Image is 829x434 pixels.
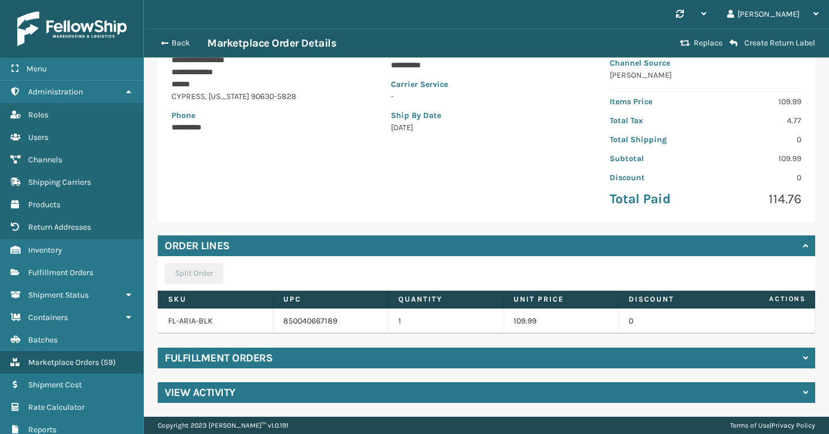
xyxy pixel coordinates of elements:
[28,155,62,165] span: Channels
[154,38,207,48] button: Back
[771,421,815,429] a: Privacy Policy
[273,309,388,334] td: 850040667189
[503,309,618,334] td: 109.99
[101,357,116,367] span: ( 59 )
[391,78,583,90] p: Carrier Service
[713,191,801,208] p: 114.76
[165,386,235,399] h4: View Activity
[28,200,60,210] span: Products
[680,39,690,47] i: Replace
[28,290,89,300] span: Shipment Status
[610,172,698,184] p: Discount
[172,109,363,121] p: Phone
[713,134,801,146] p: 0
[733,290,813,309] span: Actions
[730,421,770,429] a: Terms of Use
[391,90,583,102] p: -
[713,153,801,165] p: 109.99
[610,69,801,81] p: [PERSON_NAME]
[388,309,503,334] td: 1
[165,263,223,284] button: Split Order
[168,294,262,304] label: SKU
[28,380,82,390] span: Shipment Cost
[28,268,93,277] span: Fulfillment Orders
[610,115,698,127] p: Total Tax
[610,153,698,165] p: Subtotal
[730,417,815,434] div: |
[28,357,99,367] span: Marketplace Orders
[514,294,607,304] label: Unit Price
[28,110,48,120] span: Roles
[168,316,213,326] a: FL-ARIA-BLK
[391,121,583,134] p: [DATE]
[610,96,698,108] p: Items Price
[391,109,583,121] p: Ship By Date
[713,115,801,127] p: 4.77
[398,294,492,304] label: Quantity
[629,294,722,304] label: Discount
[28,245,62,255] span: Inventory
[28,222,91,232] span: Return Addresses
[28,87,83,97] span: Administration
[618,309,733,334] td: 0
[713,172,801,184] p: 0
[26,64,47,74] span: Menu
[713,96,801,108] p: 109.99
[207,36,336,50] h3: Marketplace Order Details
[28,177,91,187] span: Shipping Carriers
[729,39,737,48] i: Create Return Label
[28,132,48,142] span: Users
[610,134,698,146] p: Total Shipping
[172,90,363,102] p: CYPRESS , [US_STATE] 90630-5828
[610,57,801,69] p: Channel Source
[726,38,819,48] button: Create Return Label
[283,294,377,304] label: UPC
[28,335,58,345] span: Batches
[28,402,85,412] span: Rate Calculator
[165,239,230,253] h4: Order Lines
[676,38,726,48] button: Replace
[165,351,272,365] h4: Fulfillment Orders
[610,191,698,208] p: Total Paid
[28,313,68,322] span: Containers
[17,12,127,46] img: logo
[158,417,288,434] p: Copyright 2023 [PERSON_NAME]™ v 1.0.191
